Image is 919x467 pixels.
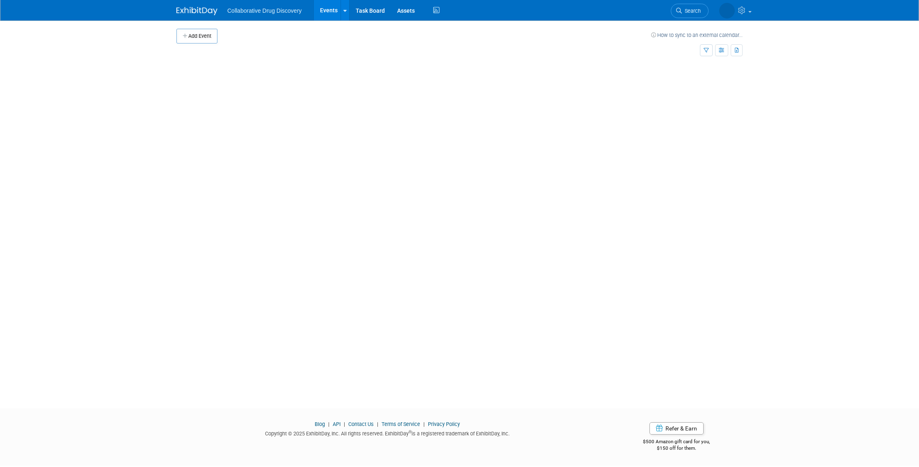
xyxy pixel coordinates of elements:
[649,422,704,435] a: Refer & Earn
[333,421,341,427] a: API
[176,428,598,437] div: Copyright © 2025 ExhibitDay, Inc. All rights reserved. ExhibitDay is a registered trademark of Ex...
[342,421,347,427] span: |
[610,433,743,452] div: $500 Amazon gift card for you,
[421,421,427,427] span: |
[428,421,460,427] a: Privacy Policy
[315,421,325,427] a: Blog
[348,421,374,427] a: Contact Us
[610,445,743,452] div: $150 off for them.
[227,7,302,14] span: Collaborative Drug Discovery
[375,421,380,427] span: |
[326,421,331,427] span: |
[671,4,709,18] a: Search
[382,421,420,427] a: Terms of Service
[176,7,217,15] img: ExhibitDay
[682,8,701,14] span: Search
[719,3,735,18] img: Dimitris Tsionos
[176,29,217,43] button: Add Event
[409,430,411,434] sup: ®
[651,32,743,38] a: How to sync to an external calendar...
